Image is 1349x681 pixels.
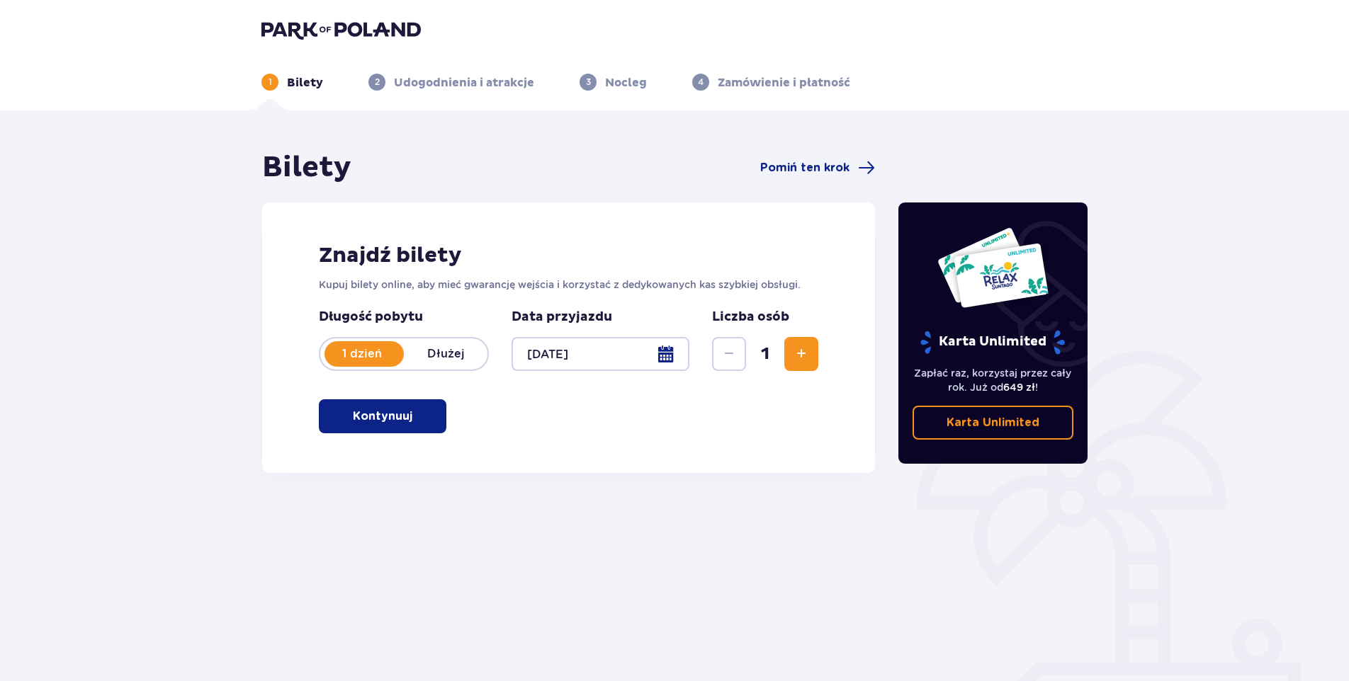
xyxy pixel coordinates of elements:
[919,330,1066,355] p: Karta Unlimited
[913,366,1074,394] p: Zapłać raz, korzystaj przez cały rok. Już od !
[262,150,351,185] h1: Bilety
[586,76,591,88] p: 3
[512,309,612,326] p: Data przyjazdu
[605,75,647,91] p: Nocleg
[580,74,647,91] div: 3Nocleg
[287,75,323,91] p: Bilety
[712,309,789,326] p: Liczba osób
[913,406,1074,440] a: Karta Unlimited
[947,415,1039,430] p: Karta Unlimited
[261,20,421,40] img: Park of Poland logo
[718,75,850,91] p: Zamówienie i płatność
[760,159,875,176] a: Pomiń ten krok
[692,74,850,91] div: 4Zamówienie i płatność
[375,76,380,88] p: 2
[1003,382,1035,393] span: 649 zł
[394,75,534,91] p: Udogodnienia i atrakcje
[353,408,412,424] p: Kontynuuj
[937,227,1049,309] img: Dwie karty całoroczne do Suntago z napisem 'UNLIMITED RELAX', na białym tle z tropikalnymi liśćmi...
[404,346,487,362] p: Dłużej
[749,343,781,365] span: 1
[784,337,818,371] button: Zwiększ
[320,346,404,362] p: 1 dzień
[698,76,704,88] p: 4
[760,160,850,176] span: Pomiń ten krok
[319,399,446,433] button: Kontynuuj
[368,74,534,91] div: 2Udogodnienia i atrakcje
[319,242,818,269] h2: Znajdź bilety
[261,74,323,91] div: 1Bilety
[319,277,818,292] p: Kupuj bilety online, aby mieć gwarancję wejścia i korzystać z dedykowanych kas szybkiej obsługi.
[319,309,489,326] p: Długość pobytu
[712,337,746,371] button: Zmniejsz
[269,76,272,88] p: 1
